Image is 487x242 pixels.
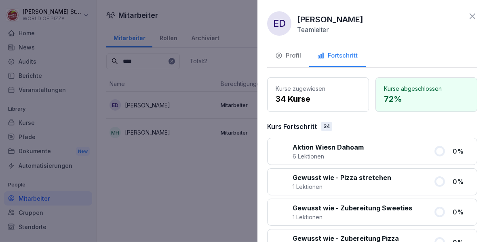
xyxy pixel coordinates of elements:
[267,11,291,36] div: ED
[384,93,469,105] p: 72 %
[293,173,391,182] p: Gewusst wie - Pizza stretchen
[293,203,412,213] p: Gewusst wie - Zubereitung Sweeties
[321,122,332,131] div: 34
[293,213,412,221] p: 1 Lektionen
[453,177,473,186] p: 0 %
[293,182,391,191] p: 1 Lektionen
[267,122,317,131] p: Kurs Fortschritt
[293,142,364,152] p: Aktion Wiesn Dahoam
[297,13,363,26] p: [PERSON_NAME]
[275,51,301,60] div: Profil
[384,84,469,93] p: Kurse abgeschlossen
[309,45,366,67] button: Fortschritt
[297,26,329,34] p: Teamleiter
[267,45,309,67] button: Profil
[453,207,473,217] p: 0 %
[276,84,361,93] p: Kurse zugewiesen
[276,93,361,105] p: 34 Kurse
[293,152,364,161] p: 6 Lektionen
[453,146,473,156] p: 0 %
[317,51,358,60] div: Fortschritt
